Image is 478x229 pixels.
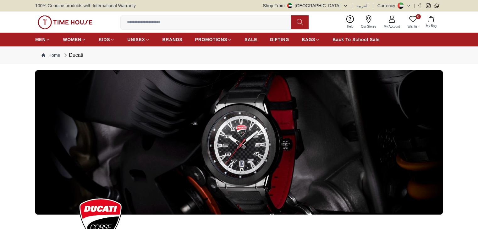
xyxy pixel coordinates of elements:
span: PROMOTIONS [195,36,228,43]
a: Help [343,14,357,30]
span: BAGS [302,36,315,43]
a: SALE [244,34,257,45]
button: Shop From[GEOGRAPHIC_DATA] [263,3,348,9]
a: WOMEN [63,34,86,45]
span: My Bag [423,24,439,28]
img: ... [35,70,443,215]
span: GIFTING [270,36,289,43]
div: Ducati [63,51,83,59]
span: My Account [381,24,403,29]
span: Wishlist [405,24,421,29]
span: | [372,3,374,9]
a: BAGS [302,34,320,45]
a: UNISEX [127,34,150,45]
span: Back To School Sale [332,36,380,43]
button: العربية [356,3,369,9]
span: SALE [244,36,257,43]
a: MEN [35,34,50,45]
img: United Arab Emirates [287,3,292,8]
span: 100% Genuine products with International Warranty [35,3,136,9]
a: 0Wishlist [404,14,422,30]
span: WOMEN [63,36,81,43]
span: UNISEX [127,36,145,43]
span: Our Stores [359,24,379,29]
a: BRANDS [162,34,183,45]
button: My Bag [422,15,440,29]
a: Our Stores [357,14,380,30]
a: PROMOTIONS [195,34,232,45]
nav: Breadcrumb [35,46,443,64]
a: Facebook [417,3,422,8]
a: Back To School Sale [332,34,380,45]
span: | [414,3,415,9]
a: Home [41,52,60,58]
span: BRANDS [162,36,183,43]
span: MEN [35,36,46,43]
a: Whatsapp [434,3,439,8]
a: Instagram [426,3,431,8]
div: Currency [377,3,398,9]
span: 0 [416,14,421,19]
span: Help [344,24,356,29]
a: GIFTING [270,34,289,45]
img: ... [38,15,92,29]
span: | [352,3,353,9]
span: KIDS [99,36,110,43]
a: KIDS [99,34,115,45]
